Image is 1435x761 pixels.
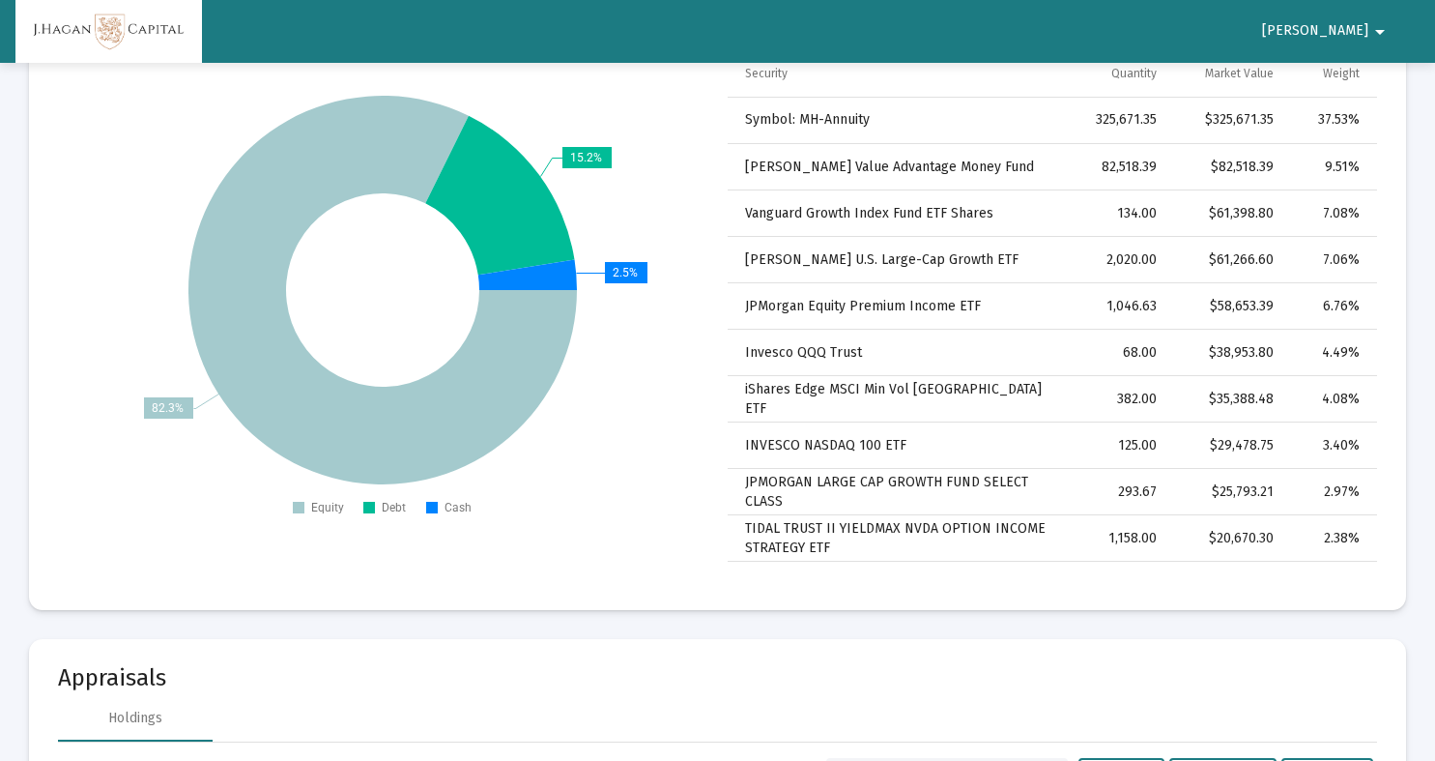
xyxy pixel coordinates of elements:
[728,50,1075,97] td: Column Security
[445,501,472,514] text: Cash
[1075,423,1171,469] td: 125.00
[728,423,1075,469] td: INVESCO NASDAQ 100 ETF
[1075,98,1171,144] td: 325,671.35
[728,237,1075,283] td: [PERSON_NAME] U.S. Large-Cap Growth ETF
[1301,436,1360,455] div: 3.40%
[728,330,1075,376] td: Invesco QQQ Trust
[1075,283,1171,330] td: 1,046.63
[1075,190,1171,237] td: 134.00
[728,469,1075,515] td: JPMORGAN LARGE CAP GROWTH FUND SELECT CLASS
[728,50,1378,562] div: Data grid
[58,668,1377,688] mat-card-title: Appraisals
[728,283,1075,330] td: JPMorgan Equity Premium Income ETF
[728,144,1075,190] td: [PERSON_NAME] Value Advantage Money Fund
[152,401,184,415] text: 82.3%
[613,266,638,279] text: 2.5%
[1301,204,1360,223] div: 7.08%
[1075,515,1171,562] td: 1,158.00
[728,190,1075,237] td: Vanguard Growth Index Fund ETF Shares
[1170,50,1287,97] td: Column Market Value
[1170,98,1287,144] td: $325,671.35
[1075,237,1171,283] td: 2,020.00
[1287,50,1377,97] td: Column Weight
[1170,423,1287,469] td: $29,478.75
[1170,376,1287,423] td: $35,388.48
[745,66,788,81] div: Security
[1170,237,1287,283] td: $61,266.60
[728,98,1075,144] td: Symbol: MH-Annuity
[1301,343,1360,363] div: 4.49%
[1170,144,1287,190] td: $82,518.39
[1205,66,1274,81] div: Market Value
[1262,23,1368,40] span: [PERSON_NAME]
[1301,297,1360,316] div: 6.76%
[1170,190,1287,237] td: $61,398.80
[1301,483,1360,502] div: 2.97%
[311,501,344,514] text: Equity
[1111,66,1157,81] div: Quantity
[1075,330,1171,376] td: 68.00
[1239,12,1415,50] button: [PERSON_NAME]
[1368,13,1392,51] mat-icon: arrow_drop_down
[1170,330,1287,376] td: $38,953.80
[1323,66,1360,81] div: Weight
[728,515,1075,562] td: TIDAL TRUST II YIELDMAX NVDA OPTION INCOME STRATEGY ETF
[1075,376,1171,423] td: 382.00
[1075,469,1171,515] td: 293.67
[1301,390,1360,409] div: 4.08%
[1075,50,1171,97] td: Column Quantity
[382,501,406,514] text: Debt
[728,376,1075,423] td: iShares Edge MSCI Min Vol [GEOGRAPHIC_DATA] ETF
[570,151,602,164] text: 15.2%
[1301,529,1360,548] div: 2.38%
[1170,515,1287,562] td: $20,670.30
[30,13,187,51] img: Dashboard
[1301,110,1360,130] div: 37.53%
[1170,469,1287,515] td: $25,793.21
[1301,158,1360,177] div: 9.51%
[1075,144,1171,190] td: 82,518.39
[1170,283,1287,330] td: $58,653.39
[1301,250,1360,270] div: 7.06%
[108,709,162,728] div: Holdings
